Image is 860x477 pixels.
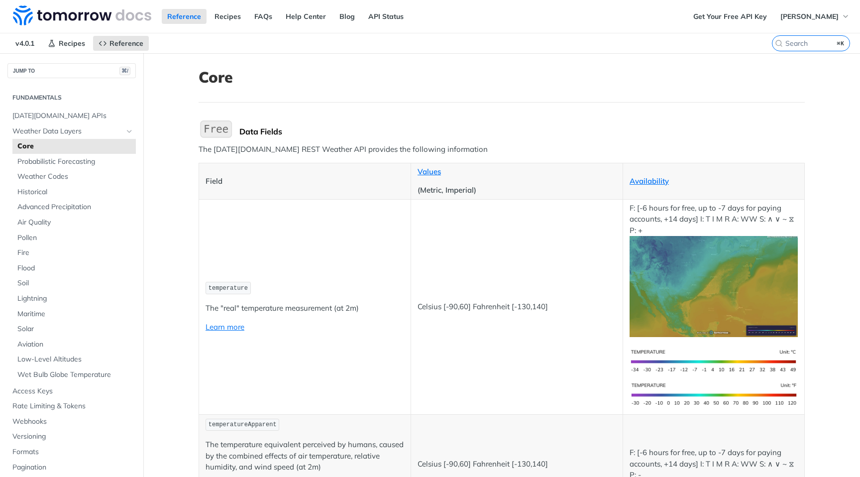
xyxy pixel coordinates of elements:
[93,36,149,51] a: Reference
[17,324,133,334] span: Solar
[418,301,616,313] p: Celsius [-90,60] Fahrenheit [-130,140]
[17,278,133,288] span: Soil
[280,9,331,24] a: Help Center
[12,417,133,427] span: Webhooks
[199,68,805,86] h1: Core
[12,447,133,457] span: Formats
[17,187,133,197] span: Historical
[12,231,136,245] a: Pollen
[7,414,136,429] a: Webhooks
[12,200,136,215] a: Advanced Precipitation
[688,9,772,24] a: Get Your Free API Key
[239,126,805,136] div: Data Fields
[17,309,133,319] span: Maritime
[17,202,133,212] span: Advanced Precipitation
[7,460,136,475] a: Pagination
[630,281,798,291] span: Expand image
[418,167,441,176] a: Values
[7,124,136,139] a: Weather Data LayersHide subpages for Weather Data Layers
[17,263,133,273] span: Flood
[17,172,133,182] span: Weather Codes
[209,421,277,428] span: temperatureApparent
[109,39,143,48] span: Reference
[12,126,123,136] span: Weather Data Layers
[17,355,133,364] span: Low-Level Altitudes
[12,401,133,411] span: Rate Limiting & Tokens
[334,9,360,24] a: Blog
[630,389,798,398] span: Expand image
[119,67,130,75] span: ⌘/
[12,276,136,291] a: Soil
[17,294,133,304] span: Lightning
[209,9,246,24] a: Recipes
[12,322,136,337] a: Solar
[162,9,207,24] a: Reference
[630,176,669,186] a: Availability
[630,356,798,365] span: Expand image
[12,367,136,382] a: Wet Bulb Globe Temperature
[10,36,40,51] span: v4.0.1
[12,154,136,169] a: Probabilistic Forecasting
[7,429,136,444] a: Versioning
[7,63,136,78] button: JUMP TO⌘/
[775,9,855,24] button: [PERSON_NAME]
[630,203,798,337] p: F: [-6 hours for free, up to -7 days for paying accounts, +14 days] I: T I M R A: WW S: ∧ ∨ ~ ⧖ P: +
[42,36,91,51] a: Recipes
[199,144,805,155] p: The [DATE][DOMAIN_NAME] REST Weather API provides the following information
[7,384,136,399] a: Access Keys
[17,233,133,243] span: Pollen
[418,459,616,470] p: Celsius [-90,60] Fahrenheit [-130,140]
[17,141,133,151] span: Core
[12,139,136,154] a: Core
[13,5,151,25] img: Tomorrow.io Weather API Docs
[209,285,248,292] span: temperature
[206,322,244,332] a: Learn more
[17,218,133,228] span: Air Quality
[59,39,85,48] span: Recipes
[206,439,404,473] p: The temperature equivalent perceived by humans, caused by the combined effects of air temperature...
[12,337,136,352] a: Aviation
[775,39,783,47] svg: Search
[363,9,409,24] a: API Status
[835,38,847,48] kbd: ⌘K
[125,127,133,135] button: Hide subpages for Weather Data Layers
[7,93,136,102] h2: Fundamentals
[7,399,136,414] a: Rate Limiting & Tokens
[7,109,136,123] a: [DATE][DOMAIN_NAME] APIs
[12,245,136,260] a: Fire
[12,386,133,396] span: Access Keys
[7,445,136,460] a: Formats
[17,248,133,258] span: Fire
[17,340,133,350] span: Aviation
[12,261,136,276] a: Flood
[206,176,404,187] p: Field
[249,9,278,24] a: FAQs
[206,303,404,314] p: The "real" temperature measurement (at 2m)
[12,307,136,322] a: Maritime
[418,185,616,196] p: (Metric, Imperial)
[12,215,136,230] a: Air Quality
[780,12,839,21] span: [PERSON_NAME]
[17,157,133,167] span: Probabilistic Forecasting
[12,185,136,200] a: Historical
[12,169,136,184] a: Weather Codes
[12,111,133,121] span: [DATE][DOMAIN_NAME] APIs
[12,432,133,442] span: Versioning
[12,463,133,473] span: Pagination
[17,370,133,380] span: Wet Bulb Globe Temperature
[12,291,136,306] a: Lightning
[12,352,136,367] a: Low-Level Altitudes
